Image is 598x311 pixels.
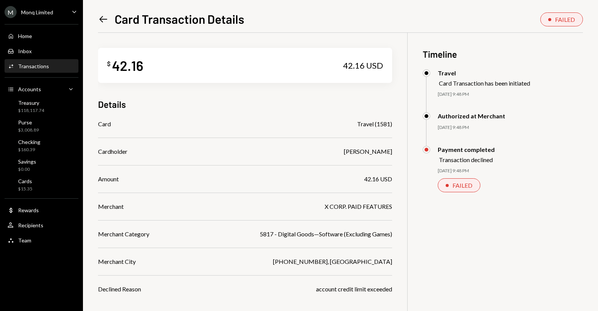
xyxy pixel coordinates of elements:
[18,100,44,106] div: Treasury
[98,202,124,211] div: Merchant
[5,136,78,155] a: Checking$160.39
[18,186,32,192] div: $15.35
[357,119,392,129] div: Travel (1581)
[438,146,495,153] div: Payment completed
[5,218,78,232] a: Recipients
[344,147,392,156] div: [PERSON_NAME]
[18,33,32,39] div: Home
[5,6,17,18] div: M
[438,112,505,119] div: Authorized at Merchant
[18,237,31,244] div: Team
[18,107,44,114] div: $118,117.74
[5,233,78,247] a: Team
[5,97,78,115] a: Treasury$118,117.74
[115,11,244,26] h1: Card Transaction Details
[5,82,78,96] a: Accounts
[112,57,143,74] div: 42.16
[18,63,49,69] div: Transactions
[98,257,136,266] div: Merchant City
[18,158,36,165] div: Savings
[18,48,32,54] div: Inbox
[439,80,530,87] div: Card Transaction has been initiated
[316,285,392,294] div: account credit limit exceeded
[98,147,127,156] div: Cardholder
[438,124,583,131] div: [DATE] 9:48 PM
[98,230,149,239] div: Merchant Category
[438,168,583,174] div: [DATE] 9:48 PM
[18,86,41,92] div: Accounts
[452,182,472,189] div: FAILED
[5,203,78,217] a: Rewards
[98,285,141,294] div: Declined Reason
[21,9,53,15] div: Monq Limited
[273,257,392,266] div: [PHONE_NUMBER], [GEOGRAPHIC_DATA]
[98,119,111,129] div: Card
[5,156,78,174] a: Savings$0.00
[18,127,39,133] div: $3,008.89
[438,69,530,77] div: Travel
[18,178,32,184] div: Cards
[364,175,392,184] div: 42.16 USD
[439,156,495,163] div: Transaction declined
[18,207,39,213] div: Rewards
[438,91,583,98] div: [DATE] 9:48 PM
[18,166,36,173] div: $0.00
[18,119,39,126] div: Purse
[18,139,40,145] div: Checking
[5,29,78,43] a: Home
[555,16,575,23] div: FAILED
[5,117,78,135] a: Purse$3,008.89
[423,48,583,60] h3: Timeline
[343,60,383,71] div: 42.16 USD
[325,202,392,211] div: X CORP. PAID FEATURES
[5,176,78,194] a: Cards$15.35
[260,230,392,239] div: 5817 - Digital Goods—Software (Excluding Games)
[18,222,43,228] div: Recipients
[18,147,40,153] div: $160.39
[98,98,126,110] h3: Details
[5,59,78,73] a: Transactions
[5,44,78,58] a: Inbox
[98,175,119,184] div: Amount
[107,60,110,67] div: $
